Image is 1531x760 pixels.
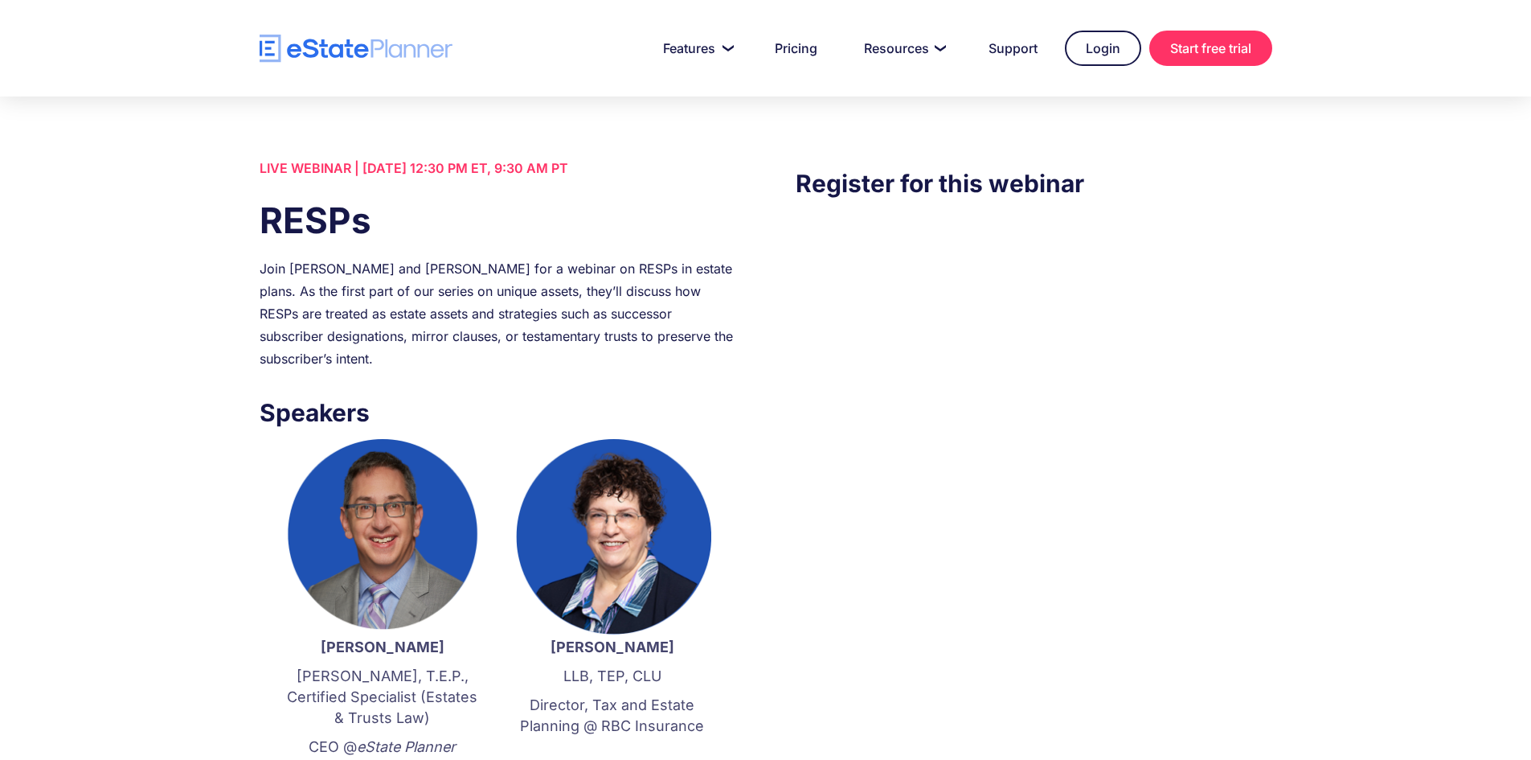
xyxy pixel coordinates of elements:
h3: Register for this webinar [796,165,1271,202]
div: LIVE WEBINAR | [DATE] 12:30 PM ET, 9:30 AM PT [260,157,735,179]
strong: [PERSON_NAME] [321,639,444,655]
a: Start free trial [1149,31,1272,66]
div: Join [PERSON_NAME] and [PERSON_NAME] for a webinar on RESPs in estate plans. As the first part of... [260,257,735,370]
p: Director, Tax and Estate Planning @ RBC Insurance [514,695,711,737]
a: Login [1065,31,1141,66]
strong: [PERSON_NAME] [551,639,674,655]
a: Features [644,32,747,64]
a: home [260,35,452,63]
a: Pricing [755,32,837,64]
iframe: Form 0 [796,234,1271,522]
em: eState Planner [357,738,456,755]
p: [PERSON_NAME], T.E.P., Certified Specialist (Estates & Trusts Law) [284,666,481,729]
p: LLB, TEP, CLU [514,666,711,687]
p: CEO @ [284,737,481,758]
a: Resources [845,32,961,64]
a: Support [969,32,1057,64]
h3: Speakers [260,394,735,431]
h1: RESPs [260,195,735,245]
